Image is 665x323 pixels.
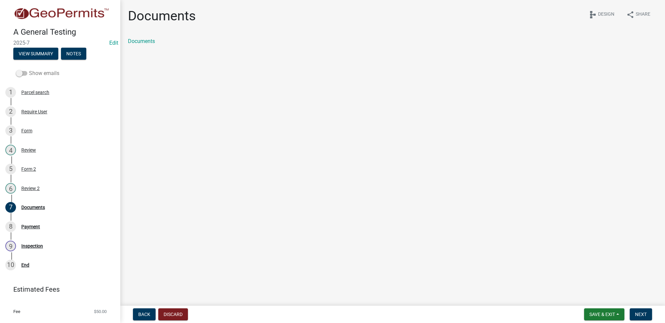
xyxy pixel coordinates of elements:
[630,308,652,320] button: Next
[635,312,647,317] span: Next
[61,51,86,57] wm-modal-confirm: Notes
[109,40,118,46] a: Edit
[21,148,36,152] div: Review
[21,90,49,95] div: Parcel search
[5,164,16,174] div: 5
[16,69,59,77] label: Show emails
[5,202,16,213] div: 7
[626,11,634,19] i: share
[128,38,155,44] a: Documents
[583,8,620,21] button: schemaDesign
[94,309,107,314] span: $50.00
[636,11,650,19] span: Share
[133,308,156,320] button: Back
[5,260,16,270] div: 10
[5,221,16,232] div: 8
[158,308,188,320] button: Discard
[21,205,45,210] div: Documents
[21,186,40,191] div: Review 2
[589,11,597,19] i: schema
[5,241,16,251] div: 9
[21,167,36,171] div: Form 2
[21,224,40,229] div: Payment
[138,312,150,317] span: Back
[61,48,86,60] button: Notes
[21,109,47,114] div: Require User
[621,8,656,21] button: shareShare
[13,7,109,20] img: Schneider Testing
[5,183,16,194] div: 6
[584,308,624,320] button: Save & Exit
[598,11,614,19] span: Design
[589,312,615,317] span: Save & Exit
[5,125,16,136] div: 3
[5,87,16,98] div: 1
[5,283,109,296] a: Estimated Fees
[5,145,16,155] div: 4
[128,8,196,24] h1: Documents
[13,51,58,57] wm-modal-confirm: Summary
[5,106,16,117] div: 2
[21,244,43,248] div: Inspection
[13,309,20,314] span: Fee
[13,27,115,37] h4: A General Testing
[13,40,107,46] span: 2025-7
[21,128,32,133] div: Form
[13,48,58,60] button: View Summary
[21,263,29,267] div: End
[109,40,118,46] wm-modal-confirm: Edit Application Number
